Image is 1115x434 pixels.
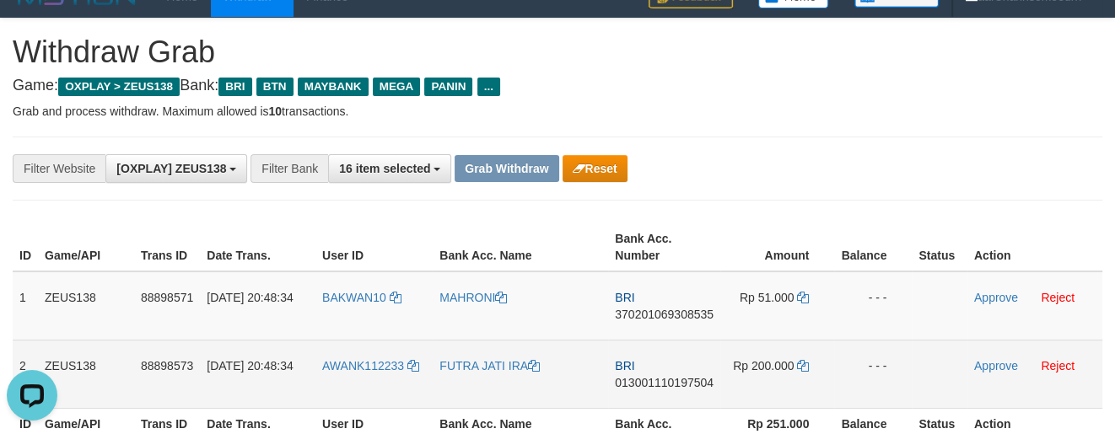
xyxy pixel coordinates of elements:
span: [DATE] 20:48:34 [207,359,293,372]
span: [DATE] 20:48:34 [207,291,293,304]
span: ... [477,78,500,96]
span: BRI [218,78,251,96]
a: Approve [974,291,1018,304]
a: MAHRONI [439,291,507,304]
span: BAKWAN10 [322,291,386,304]
a: Copy 51000 to clipboard [797,291,809,304]
a: FUTRA JATI IRA [439,359,540,372]
th: Bank Acc. Number [608,223,720,271]
div: Filter Website [13,154,105,183]
td: ZEUS138 [38,271,134,340]
span: PANIN [424,78,472,96]
td: - - - [834,271,912,340]
span: Rp 200.000 [733,359,794,372]
span: OXPLAY > ZEUS138 [58,78,180,96]
span: Copy 013001110197504 to clipboard [615,376,714,389]
a: AWANK112233 [322,359,419,372]
a: Reject [1041,359,1075,372]
span: BTN [256,78,294,96]
td: 2 [13,340,38,408]
a: Copy 200000 to clipboard [797,359,809,372]
span: MEGA [373,78,421,96]
td: 1 [13,271,38,340]
a: Approve [974,359,1018,372]
h4: Game: Bank: [13,78,1102,94]
span: [OXPLAY] ZEUS138 [116,162,226,175]
th: Date Trans. [200,223,315,271]
th: Status [912,223,967,271]
button: Open LiveChat chat widget [7,7,57,57]
th: Amount [720,223,834,271]
span: BRI [615,359,634,372]
a: BAKWAN10 [322,291,401,304]
span: MAYBANK [298,78,369,96]
strong: 10 [268,104,282,118]
td: ZEUS138 [38,340,134,408]
th: Game/API [38,223,134,271]
span: 16 item selected [339,162,430,175]
span: Rp 51.000 [740,291,795,304]
button: Grab Withdraw [455,155,558,182]
span: 88898573 [141,359,193,372]
td: - - - [834,340,912,408]
span: Copy 370201069308535 to clipboard [615,308,714,321]
th: Trans ID [134,223,200,271]
button: [OXPLAY] ZEUS138 [105,154,247,183]
span: AWANK112233 [322,359,404,372]
div: Filter Bank [250,154,328,183]
button: Reset [563,155,628,182]
span: BRI [615,291,634,304]
th: ID [13,223,38,271]
th: Action [967,223,1102,271]
span: 88898571 [141,291,193,304]
th: Bank Acc. Name [433,223,608,271]
button: 16 item selected [328,154,451,183]
a: Reject [1041,291,1075,304]
h1: Withdraw Grab [13,35,1102,69]
p: Grab and process withdraw. Maximum allowed is transactions. [13,103,1102,120]
th: User ID [315,223,433,271]
th: Balance [834,223,912,271]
